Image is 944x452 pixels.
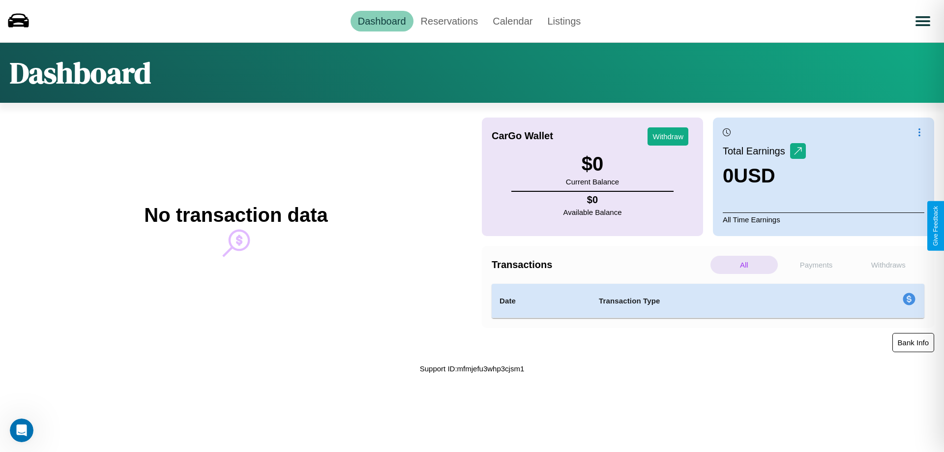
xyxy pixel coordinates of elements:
[723,212,924,226] p: All Time Earnings
[566,153,619,175] h3: $ 0
[351,11,413,31] a: Dashboard
[10,419,33,442] iframe: Intercom live chat
[563,206,622,219] p: Available Balance
[492,284,924,318] table: simple table
[500,295,583,307] h4: Date
[144,204,327,226] h2: No transaction data
[855,256,922,274] p: Withdraws
[599,295,822,307] h4: Transaction Type
[710,256,778,274] p: All
[420,362,525,375] p: Support ID: mfmjefu3whp3cjsm1
[10,53,151,93] h1: Dashboard
[648,127,688,146] button: Withdraw
[563,194,622,206] h4: $ 0
[492,259,708,271] h4: Transactions
[783,256,850,274] p: Payments
[932,206,939,246] div: Give Feedback
[413,11,486,31] a: Reservations
[485,11,540,31] a: Calendar
[566,175,619,188] p: Current Balance
[723,142,790,160] p: Total Earnings
[723,165,806,187] h3: 0 USD
[892,333,934,352] button: Bank Info
[540,11,588,31] a: Listings
[492,130,553,142] h4: CarGo Wallet
[909,7,937,35] button: Open menu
